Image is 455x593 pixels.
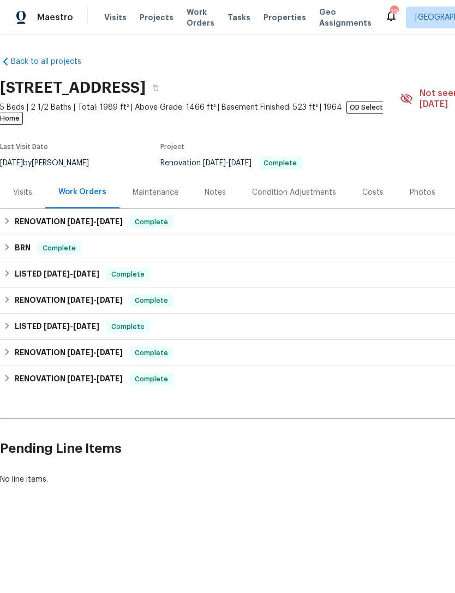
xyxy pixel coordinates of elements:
span: - [67,296,123,304]
span: Complete [130,295,172,306]
button: Copy Address [146,78,165,98]
span: Visits [104,12,127,23]
div: Maintenance [133,187,178,198]
span: Tasks [228,14,250,21]
div: Costs [362,187,384,198]
h6: RENOVATION [15,346,123,360]
span: - [44,322,99,330]
h6: RENOVATION [15,373,123,386]
h6: LISTED [15,320,99,333]
h6: RENOVATION [15,215,123,229]
span: [DATE] [229,159,252,167]
div: Visits [13,187,32,198]
span: [DATE] [67,218,93,225]
span: [DATE] [73,270,99,278]
span: [DATE] [67,296,93,304]
span: - [67,375,123,382]
span: [DATE] [203,159,226,167]
span: Complete [107,321,149,332]
span: Complete [130,348,172,358]
h6: BRN [15,242,31,255]
span: - [203,159,252,167]
span: [DATE] [97,296,123,304]
span: [DATE] [67,375,93,382]
span: Complete [259,160,301,166]
span: Properties [264,12,306,23]
span: [DATE] [67,349,93,356]
span: - [44,270,99,278]
h6: LISTED [15,268,99,281]
span: Complete [107,269,149,280]
div: Work Orders [58,187,106,197]
span: Complete [38,243,80,254]
div: Notes [205,187,226,198]
div: Condition Adjustments [252,187,336,198]
span: [DATE] [97,375,123,382]
span: Projects [140,12,173,23]
span: Maestro [37,12,73,23]
span: [DATE] [97,349,123,356]
span: Complete [130,374,172,385]
span: Complete [130,217,172,227]
span: Geo Assignments [319,7,372,28]
span: [DATE] [44,322,70,330]
span: [DATE] [44,270,70,278]
span: - [67,218,123,225]
span: - [67,349,123,356]
span: Work Orders [187,7,214,28]
h6: RENOVATION [15,294,123,307]
div: Photos [410,187,435,198]
span: [DATE] [97,218,123,225]
span: Project [160,143,184,150]
span: Renovation [160,159,302,167]
span: [DATE] [73,322,99,330]
div: 39 [390,7,398,17]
